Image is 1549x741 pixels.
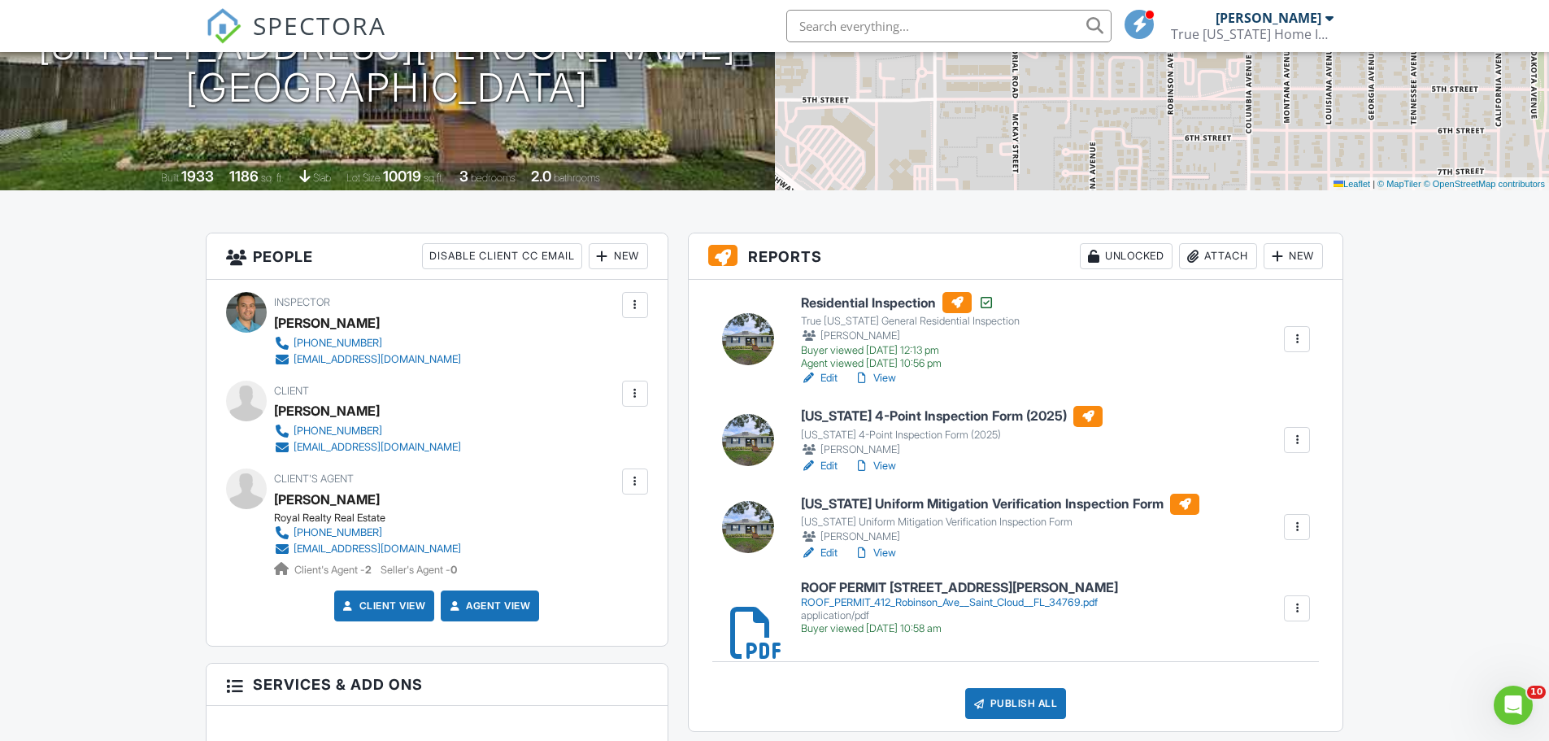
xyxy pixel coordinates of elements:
div: [PHONE_NUMBER] [294,337,382,350]
a: Residential Inspection True [US_STATE] General Residential Inspection [PERSON_NAME] Buyer viewed ... [801,292,1020,370]
span: Seller's Agent - [381,564,457,576]
a: [PERSON_NAME] [274,487,380,512]
h1: [STREET_ADDRESS][PERSON_NAME] [GEOGRAPHIC_DATA] [38,24,737,111]
div: Publish All [965,688,1067,719]
div: application/pdf [801,609,1118,622]
div: [PHONE_NUMBER] [294,526,382,539]
a: [EMAIL_ADDRESS][DOMAIN_NAME] [274,541,461,557]
div: [US_STATE] Uniform Mitigation Verification Inspection Form [801,516,1199,529]
a: Client View [340,598,426,614]
span: bedrooms [471,172,516,184]
span: sq. ft. [261,172,284,184]
div: Disable Client CC Email [422,243,582,269]
div: [PERSON_NAME] [801,328,1020,344]
span: sq.ft. [424,172,444,184]
h6: ROOF PERMIT [STREET_ADDRESS][PERSON_NAME] [801,581,1118,595]
div: True Florida Home Inspection Services [1171,26,1334,42]
div: New [1264,243,1323,269]
h6: Residential Inspection [801,292,1020,313]
a: Leaflet [1334,179,1370,189]
span: Client's Agent - [294,564,374,576]
div: Agent viewed [DATE] 10:56 pm [801,357,1020,370]
a: [US_STATE] 4-Point Inspection Form (2025) [US_STATE] 4-Point Inspection Form (2025) [PERSON_NAME] [801,406,1103,458]
h3: Services & Add ons [207,664,668,706]
div: True [US_STATE] General Residential Inspection [801,315,1020,328]
h6: [US_STATE] 4-Point Inspection Form (2025) [801,406,1103,427]
h3: People [207,233,668,280]
span: Client's Agent [274,473,354,485]
a: [PHONE_NUMBER] [274,525,461,541]
a: [US_STATE] Uniform Mitigation Verification Inspection Form [US_STATE] Uniform Mitigation Verifica... [801,494,1199,546]
div: 10019 [383,168,421,185]
div: [EMAIL_ADDRESS][DOMAIN_NAME] [294,441,461,454]
div: Attach [1179,243,1257,269]
strong: 0 [450,564,457,576]
span: bathrooms [554,172,600,184]
a: [EMAIL_ADDRESS][DOMAIN_NAME] [274,439,461,455]
div: New [589,243,648,269]
a: Edit [801,370,838,386]
a: Edit [801,458,838,474]
div: 3 [459,168,468,185]
div: Buyer viewed [DATE] 12:13 pm [801,344,1020,357]
a: [PHONE_NUMBER] [274,423,461,439]
div: [PERSON_NAME] [274,399,380,423]
span: SPECTORA [253,8,386,42]
div: [US_STATE] 4-Point Inspection Form (2025) [801,429,1103,442]
a: View [854,545,896,561]
a: ROOF PERMIT [STREET_ADDRESS][PERSON_NAME] ROOF_PERMIT_412_Robinson_Ave__Saint_Cloud__FL_34769.pdf... [801,581,1118,635]
input: Search everything... [786,10,1112,42]
a: Edit [801,545,838,561]
a: [PHONE_NUMBER] [274,335,461,351]
a: Agent View [446,598,530,614]
a: [EMAIL_ADDRESS][DOMAIN_NAME] [274,351,461,368]
div: [PERSON_NAME] [801,529,1199,545]
a: © OpenStreetMap contributors [1424,179,1545,189]
div: [PERSON_NAME] [1216,10,1321,26]
span: Client [274,385,309,397]
h3: Reports [689,233,1343,280]
div: [EMAIL_ADDRESS][DOMAIN_NAME] [294,543,461,556]
a: View [854,370,896,386]
div: 1933 [181,168,214,185]
div: 1186 [229,168,259,185]
div: Royal Realty Real Estate [274,512,474,525]
a: © MapTiler [1377,179,1421,189]
h6: [US_STATE] Uniform Mitigation Verification Inspection Form [801,494,1199,515]
span: 10 [1527,686,1546,699]
iframe: Intercom live chat [1494,686,1533,725]
strong: 2 [365,564,372,576]
div: [EMAIL_ADDRESS][DOMAIN_NAME] [294,353,461,366]
span: Lot Size [346,172,381,184]
span: Built [161,172,179,184]
div: 2.0 [531,168,551,185]
a: View [854,458,896,474]
div: Buyer viewed [DATE] 10:58 am [801,622,1118,635]
div: [PERSON_NAME] [801,442,1103,458]
span: | [1373,179,1375,189]
div: [PERSON_NAME] [274,311,380,335]
img: The Best Home Inspection Software - Spectora [206,8,241,44]
a: SPECTORA [206,22,386,56]
div: [PHONE_NUMBER] [294,425,382,438]
span: Inspector [274,296,330,308]
div: Unlocked [1080,243,1173,269]
div: ROOF_PERMIT_412_Robinson_Ave__Saint_Cloud__FL_34769.pdf [801,596,1118,609]
span: slab [313,172,331,184]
